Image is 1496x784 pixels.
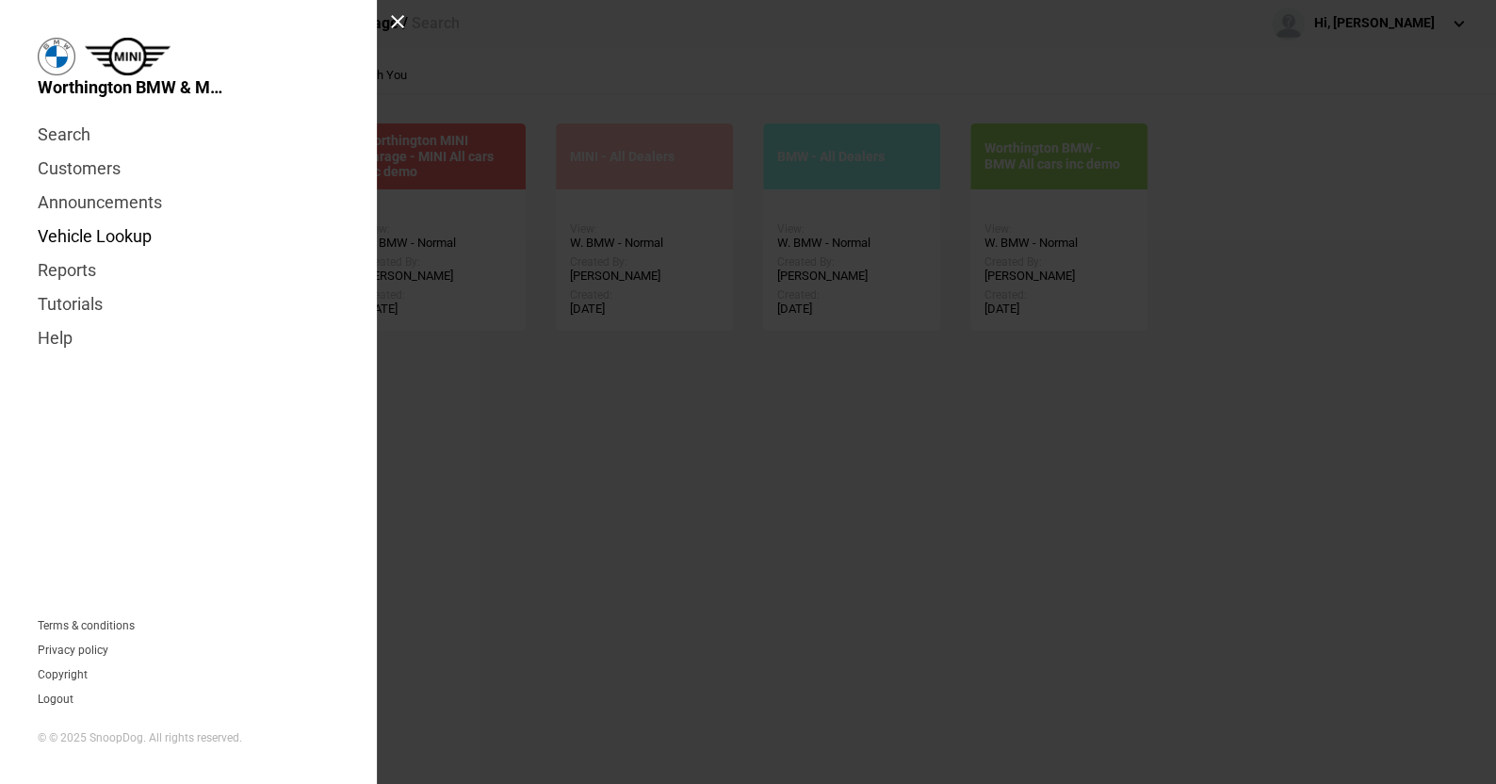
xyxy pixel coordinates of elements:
[38,645,108,656] a: Privacy policy
[38,38,75,75] img: bmw.png
[38,321,339,355] a: Help
[38,220,339,253] a: Vehicle Lookup
[85,38,171,75] img: mini.png
[38,118,339,152] a: Search
[38,620,135,631] a: Terms & conditions
[38,186,339,220] a: Announcements
[38,694,73,705] button: Logout
[38,287,339,321] a: Tutorials
[38,152,339,186] a: Customers
[38,669,88,680] a: Copyright
[38,730,339,746] div: © © 2025 SnoopDog. All rights reserved.
[38,75,226,99] span: Worthington BMW & MINI Garage
[38,253,339,287] a: Reports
